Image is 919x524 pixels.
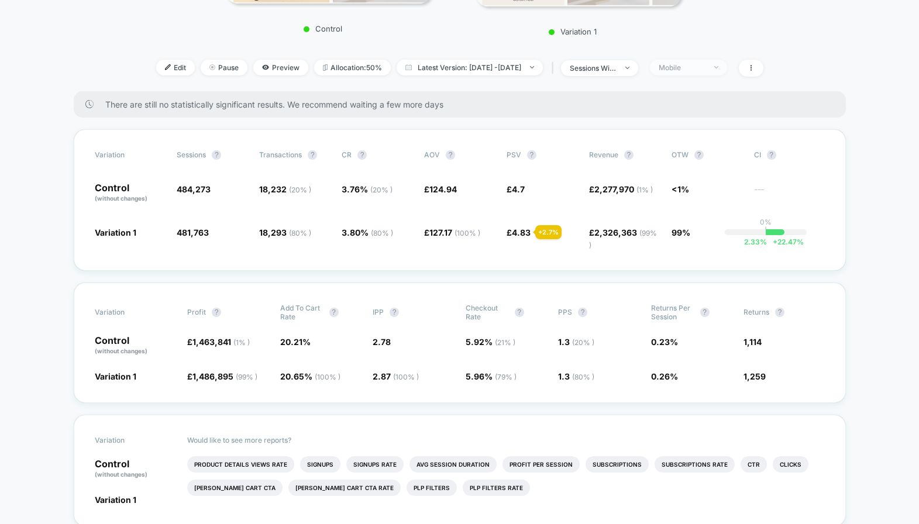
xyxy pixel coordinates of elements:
span: ( 1 % ) [636,185,653,194]
li: [PERSON_NAME] Cart Cta Rate [288,480,401,496]
span: 484,273 [177,184,211,194]
span: 1,486,895 [192,371,257,381]
span: ( 80 % ) [289,229,311,237]
span: £ [187,337,250,347]
li: [PERSON_NAME] Cart Cta [187,480,283,496]
p: Control [95,336,176,356]
img: end [209,64,215,70]
span: Revenue [589,150,618,159]
p: | [765,226,767,235]
span: (without changes) [95,347,147,354]
span: ( 80 % ) [572,373,594,381]
li: Plp Filters Rate [463,480,530,496]
span: ( 21 % ) [495,338,515,347]
button: ? [446,150,455,160]
span: There are still no statistically significant results. We recommend waiting a few more days [105,99,822,109]
span: <1% [672,184,689,194]
button: ? [700,308,710,317]
p: Variation 1 [470,27,675,36]
button: ? [212,150,221,160]
span: (without changes) [95,471,147,478]
span: 2.33 % [744,237,767,246]
span: £ [589,184,653,194]
span: ( 80 % ) [371,229,393,237]
span: 1,463,841 [192,337,250,347]
span: Variation [95,436,159,444]
span: 4.7 [512,184,525,194]
span: 1,114 [744,337,762,347]
li: Profit Per Session [502,456,580,473]
span: £ [424,227,480,237]
li: Product Details Views Rate [187,456,294,473]
span: Latest Version: [DATE] - [DATE] [397,60,543,75]
li: Clicks [773,456,808,473]
button: ? [624,150,634,160]
span: + [773,237,777,246]
span: 2,277,970 [594,184,653,194]
span: PSV [507,150,521,159]
span: Returns Per Session [651,304,694,321]
span: 20.65 % [280,371,340,381]
span: ( 20 % ) [572,338,594,347]
button: ? [329,308,339,317]
span: 3.80 % [342,227,393,237]
span: £ [589,227,657,249]
li: Avg Session Duration [409,456,497,473]
span: 5.96 % [466,371,517,381]
span: --- [754,186,825,203]
button: ? [775,308,784,317]
span: (without changes) [95,195,147,202]
span: 127.17 [429,227,480,237]
li: Ctr [741,456,767,473]
span: Transactions [259,150,302,159]
span: Returns [744,308,769,316]
img: end [530,66,534,68]
img: calendar [405,64,412,70]
span: Edit [156,60,195,75]
span: Profit [187,308,206,316]
p: Control [221,24,425,33]
p: Control [95,459,176,479]
p: Would like to see more reports? [187,436,825,444]
span: 1.3 [558,337,594,347]
span: 0.26 % [651,371,678,381]
span: ( 79 % ) [495,373,517,381]
button: ? [390,308,399,317]
span: 2,326,363 [589,227,657,249]
span: CI [754,150,818,160]
button: ? [357,150,367,160]
span: 2.87 [373,371,419,381]
p: Control [95,183,166,203]
span: 99% [672,227,690,237]
li: Signups Rate [346,456,404,473]
img: rebalance [323,64,328,71]
span: Pause [201,60,247,75]
span: ( 99 % ) [589,229,657,249]
span: 0.23 % [651,337,678,347]
span: Checkout Rate [466,304,509,321]
img: edit [165,64,171,70]
span: 4.83 [512,227,531,237]
button: ? [212,308,221,317]
span: AOV [424,150,440,159]
span: IPP [373,308,384,316]
span: ( 100 % ) [393,373,419,381]
span: 5.92 % [466,337,515,347]
span: ( 20 % ) [289,185,311,194]
button: ? [308,150,317,160]
span: CR [342,150,352,159]
span: 3.76 % [342,184,393,194]
li: Plp Filters [407,480,457,496]
span: Variation 1 [95,371,136,381]
span: ( 1 % ) [233,338,250,347]
button: ? [767,150,776,160]
span: Add To Cart Rate [280,304,323,321]
span: Variation 1 [95,495,136,505]
span: ( 100 % ) [455,229,480,237]
span: 1,259 [744,371,766,381]
li: Subscriptions Rate [655,456,735,473]
span: £ [507,227,531,237]
span: 124.94 [429,184,457,194]
span: 18,293 [259,227,311,237]
span: 20.21 % [280,337,311,347]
